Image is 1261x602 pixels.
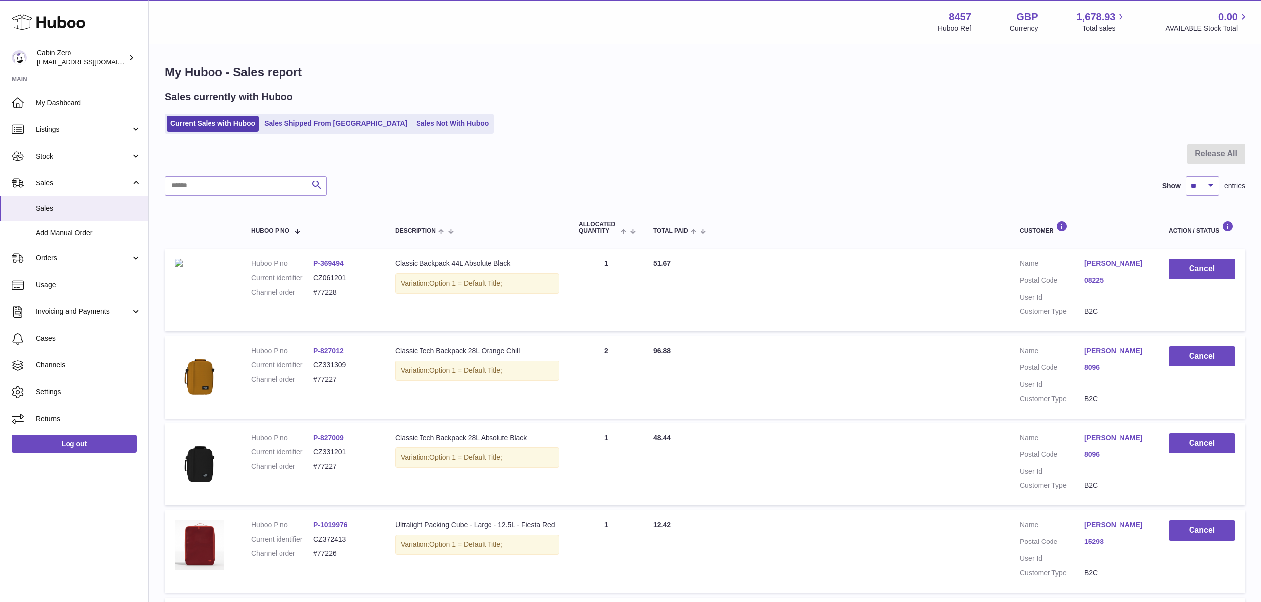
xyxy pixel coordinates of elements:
dt: Customer Type [1020,568,1084,578]
dt: Name [1020,520,1084,532]
span: Option 1 = Default Title; [429,453,502,461]
a: 8096 [1084,450,1149,459]
dt: Name [1020,433,1084,445]
img: ULTRA-LIGHT-2024-L-WEB-FIESTA-RED-FRONT.jpg [175,520,224,570]
a: Log out [12,435,137,453]
div: Currency [1010,24,1038,33]
a: [PERSON_NAME] [1084,520,1149,530]
dd: B2C [1084,568,1149,578]
span: My Dashboard [36,98,141,108]
dd: B2C [1084,481,1149,490]
dd: B2C [1084,394,1149,404]
span: Usage [36,280,141,290]
dd: CZ331201 [313,447,375,457]
div: Variation: [395,447,559,468]
a: Sales Not With Huboo [413,116,492,132]
dd: CZ331309 [313,361,375,370]
dt: Customer Type [1020,481,1084,490]
dd: #77226 [313,549,375,558]
span: Add Manual Order [36,228,141,238]
div: Classic Tech Backpack 28L Absolute Black [395,433,559,443]
dt: Channel order [251,549,313,558]
span: Invoicing and Payments [36,307,131,316]
span: Returns [36,414,141,423]
img: internalAdmin-8457@internal.huboo.com [12,50,27,65]
div: Variation: [395,273,559,294]
span: entries [1224,181,1245,191]
span: ALLOCATED Quantity [579,221,618,234]
a: 8096 [1084,363,1149,372]
label: Show [1162,181,1181,191]
dt: Huboo P no [251,259,313,268]
span: Sales [36,204,141,213]
a: [PERSON_NAME] [1084,259,1149,268]
dt: Postal Code [1020,450,1084,462]
div: Ultralight Packing Cube - Large - 12.5L - Fiesta Red [395,520,559,530]
dt: User Id [1020,467,1084,476]
span: Orders [36,253,131,263]
img: cabinzero-classic7_7825dcec-d75c-4904-9c83-e4032ec034e2.jpg [175,259,183,267]
div: Huboo Ref [938,24,971,33]
span: Listings [36,125,131,134]
button: Cancel [1169,346,1235,366]
div: Cabin Zero [37,48,126,67]
a: 08225 [1084,276,1149,285]
span: 0.00 [1218,10,1238,24]
dt: Huboo P no [251,433,313,443]
div: Classic Backpack 44L Absolute Black [395,259,559,268]
dt: Current identifier [251,535,313,544]
dt: Name [1020,259,1084,271]
div: Variation: [395,535,559,555]
dt: Postal Code [1020,537,1084,549]
a: Sales Shipped From [GEOGRAPHIC_DATA] [261,116,411,132]
span: Cases [36,334,141,343]
dt: Channel order [251,375,313,384]
span: Total paid [653,228,688,234]
span: Option 1 = Default Title; [429,366,502,374]
h2: Sales currently with Huboo [165,90,293,104]
span: Description [395,228,436,234]
div: Action / Status [1169,221,1235,234]
div: Customer [1020,221,1149,234]
a: P-827009 [313,434,344,442]
div: Classic Tech Backpack 28L Orange Chill [395,346,559,356]
span: Option 1 = Default Title; [429,279,502,287]
strong: 8457 [949,10,971,24]
a: 1,678.93 Total sales [1077,10,1127,33]
span: Channels [36,361,141,370]
td: 1 [569,510,643,593]
td: 2 [569,336,643,419]
dd: CZ372413 [313,535,375,544]
span: 96.88 [653,347,671,355]
dd: #77228 [313,288,375,297]
span: Total sales [1082,24,1126,33]
button: Cancel [1169,520,1235,541]
span: 1,678.93 [1077,10,1116,24]
dt: Postal Code [1020,363,1084,375]
span: Option 1 = Default Title; [429,541,502,548]
dt: Name [1020,346,1084,358]
span: 48.44 [653,434,671,442]
button: Cancel [1169,433,1235,454]
a: P-1019976 [313,521,348,529]
a: P-369494 [313,259,344,267]
a: Current Sales with Huboo [167,116,259,132]
strong: GBP [1016,10,1038,24]
dt: User Id [1020,293,1084,302]
dt: Channel order [251,288,313,297]
span: AVAILABLE Stock Total [1165,24,1249,33]
td: 1 [569,423,643,506]
dt: Current identifier [251,361,313,370]
dt: Huboo P no [251,520,313,530]
img: CZ331201-CLASSIC-TECH28L-ABSOLUTEBLACK-2.jpg [175,433,224,483]
dt: Customer Type [1020,394,1084,404]
span: Huboo P no [251,228,289,234]
dt: Huboo P no [251,346,313,356]
td: 1 [569,249,643,331]
span: Sales [36,179,131,188]
dt: Postal Code [1020,276,1084,288]
a: 15293 [1084,537,1149,546]
dd: #77227 [313,462,375,471]
span: Stock [36,152,131,161]
a: [PERSON_NAME] [1084,433,1149,443]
